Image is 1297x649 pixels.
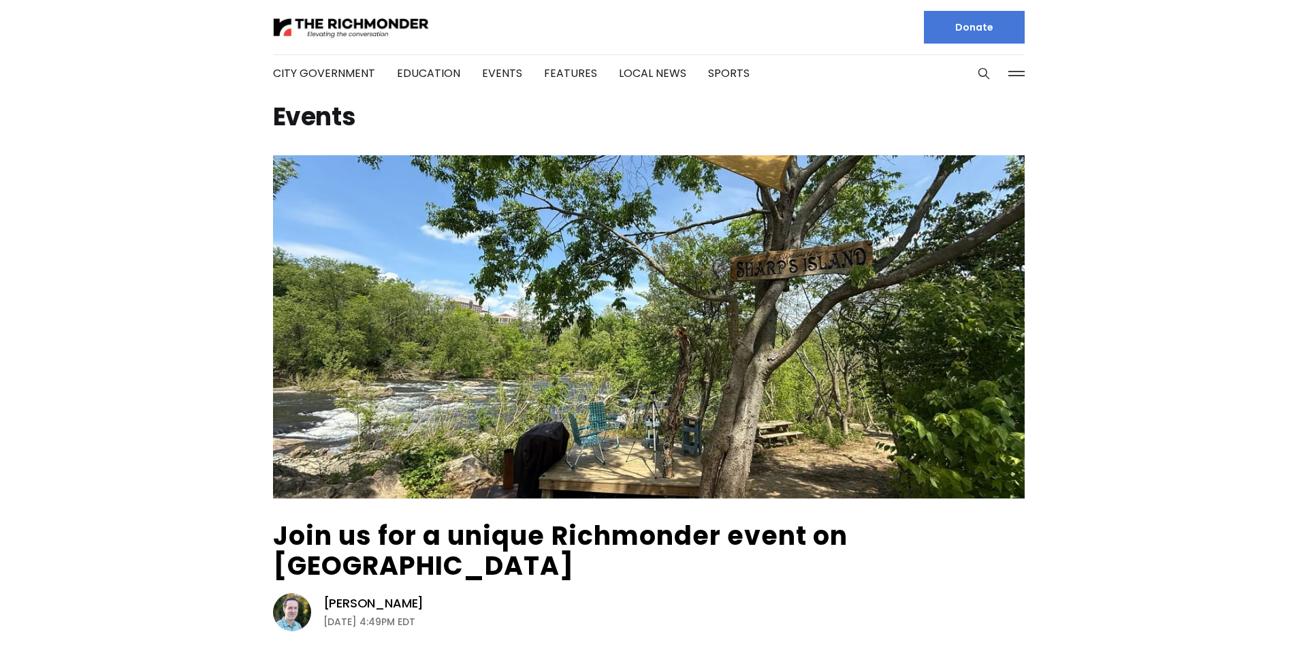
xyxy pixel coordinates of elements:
[974,63,994,84] button: Search this site
[273,65,375,81] a: City Government
[273,155,1025,498] img: Join us for a unique Richmonder event on Sharp's Island
[619,65,686,81] a: Local News
[544,65,597,81] a: Features
[273,593,311,631] img: Michael Phillips
[482,65,522,81] a: Events
[924,11,1025,44] a: Donate
[323,614,415,630] time: [DATE] 4:49PM EDT
[708,65,750,81] a: Sports
[273,106,1025,128] h1: Events
[273,518,848,584] a: Join us for a unique Richmonder event on [GEOGRAPHIC_DATA]
[397,65,460,81] a: Education
[323,595,424,612] a: [PERSON_NAME]
[273,16,430,39] img: The Richmonder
